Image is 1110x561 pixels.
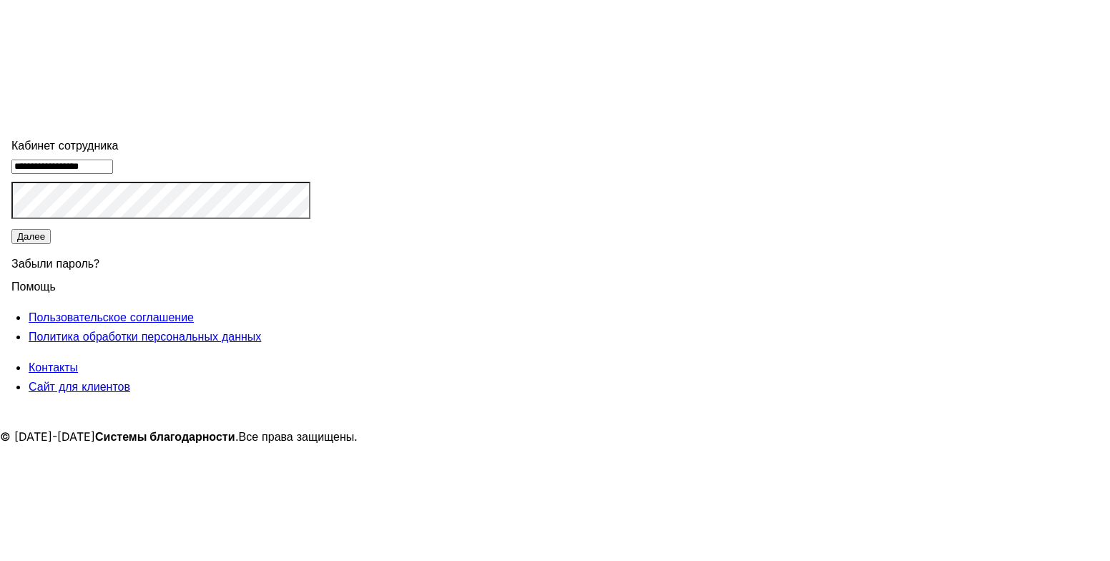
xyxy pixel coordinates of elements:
a: Сайт для клиентов [29,379,130,394]
button: Далее [11,229,51,244]
div: Кабинет сотрудника [11,136,310,155]
span: Помощь [11,270,56,293]
span: Все права защищены. [239,429,358,444]
a: Пользовательское соглашение [29,310,194,324]
a: Политика обработки персональных данных [29,329,261,343]
a: Контакты [29,360,78,374]
div: Забыли пароль? [11,245,310,277]
strong: Системы благодарности [95,429,235,444]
